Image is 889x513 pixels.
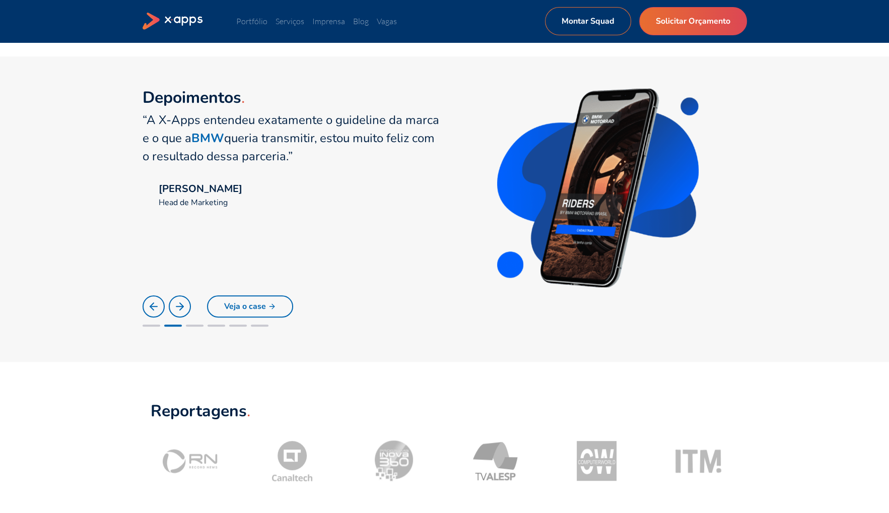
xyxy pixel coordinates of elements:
[159,181,242,197] div: [PERSON_NAME]
[151,400,247,422] strong: Reportagens
[545,7,631,35] a: Montar Squad
[236,16,267,26] a: Portfólio
[159,197,242,209] div: Head de Marketing
[191,130,224,146] strong: BMW
[353,16,369,26] a: Blog
[151,402,250,424] a: Reportagens
[312,16,345,26] a: Imprensa
[143,112,439,164] q: “A X-Apps entendeu exatamente o guideline da marca e o que a queria transmitir, estou muito feliz...
[207,295,293,317] a: Veja o case
[143,87,241,108] strong: Depoimentos
[377,16,397,26] a: Vagas
[639,7,747,35] a: Solicitar Orçamento
[276,16,304,26] a: Serviços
